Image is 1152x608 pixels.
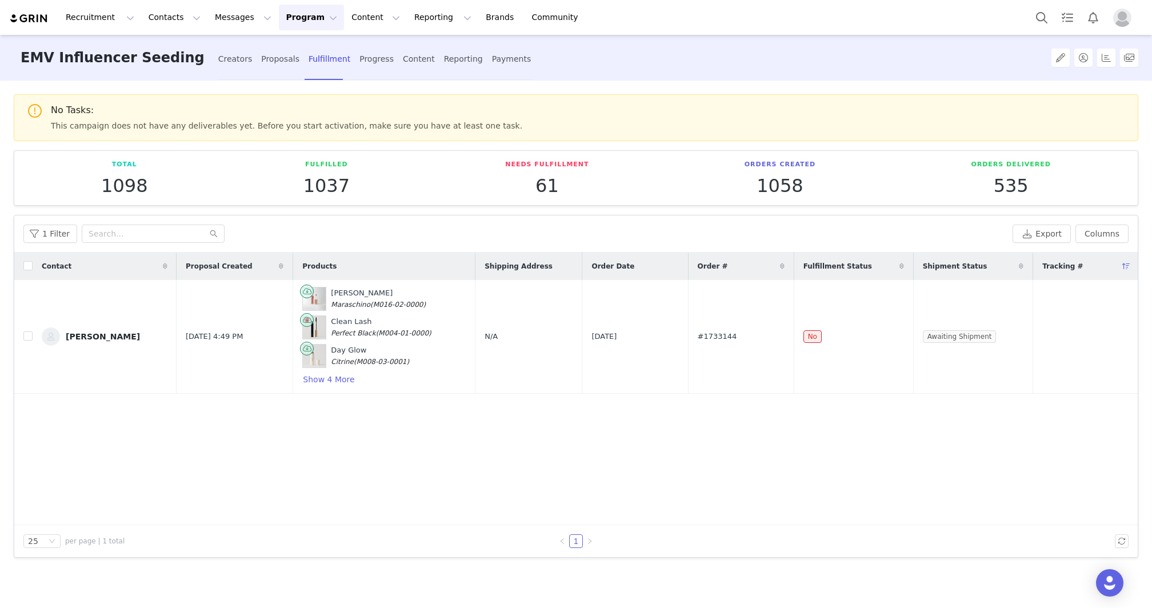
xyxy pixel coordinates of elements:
span: This campaign does not have any deliverables yet. Before you start activation, make sure you have... [51,119,1129,132]
i: icon: search [210,230,218,238]
li: Next Page [583,534,597,548]
span: Shipment Status [923,261,987,271]
span: Tracking # [1042,261,1083,271]
span: (M016-02-0000) [370,301,426,309]
div: Content [403,44,435,74]
div: Proposals [261,44,299,74]
button: Notifications [1081,5,1106,30]
a: 1 [570,535,582,547]
span: Order # [698,261,728,271]
img: MERIT25-ShadeSlickSheen-Biarritz-Soldier.jpg [303,287,326,310]
span: Proposal Created [186,261,253,271]
span: #1733144 [698,331,737,342]
span: Maraschino [331,301,370,309]
p: 61 [505,175,589,196]
p: 1037 [303,175,350,196]
i: icon: down [49,538,55,546]
p: Needs Fulfillment [505,160,589,170]
div: Fulfillment [309,44,350,74]
div: 25 [28,535,38,547]
span: (M008-03-0001) [354,358,409,366]
div: Clean Lash [331,316,431,338]
p: Orders Delivered [971,160,1051,170]
span: Contact [42,261,71,271]
img: caad0970-ff57-437d-b22c-31d549839529--s.jpg [42,327,60,346]
span: Citrine [331,358,354,366]
p: Fulfilled [303,160,350,170]
div: [DATE] [591,331,678,342]
p: 1098 [101,175,147,196]
button: Contacts [142,5,207,30]
p: 1058 [745,175,816,196]
div: Day Glow [331,345,409,367]
span: per page | 1 total [65,536,125,546]
p: Orders Created [745,160,816,170]
li: 1 [569,534,583,548]
div: [PERSON_NAME] [66,332,140,341]
button: 1 Filter [23,225,77,243]
div: [PERSON_NAME] [331,287,426,310]
div: Payments [492,44,531,74]
p: 535 [971,175,1051,196]
a: [PERSON_NAME] [42,327,167,346]
p: Total [101,160,147,170]
button: Messages [208,5,278,30]
button: Profile [1106,9,1143,27]
button: Export [1013,225,1071,243]
span: Products [302,261,337,271]
span: No [803,330,822,343]
span: Awaiting Shipment [923,330,997,343]
button: Content [345,5,407,30]
button: Program [279,5,344,30]
img: MERIT-Clean_Lash_Allure_Seal_1.jpg [303,316,326,339]
a: Community [525,5,590,30]
div: Open Intercom Messenger [1096,569,1123,597]
img: grin logo [9,13,49,24]
button: Recruitment [59,5,141,30]
i: icon: exclamation-circle [28,104,42,118]
button: Search [1029,5,1054,30]
span: Fulfillment Status [803,261,872,271]
span: Perfect Black [331,329,375,337]
i: icon: right [586,538,593,545]
span: (M004-01-0000) [376,329,431,337]
a: Brands [479,5,524,30]
li: Previous Page [555,534,569,548]
span: [DATE] 4:49 PM [186,331,243,342]
span: Order Date [591,261,634,271]
div: Reporting [444,44,483,74]
button: Reporting [407,5,478,30]
h3: EMV Influencer Seeding [21,35,205,81]
span: N/A [485,332,498,341]
img: MERIT-DayGlow-Solstice_1454a5da-a36a-44f8-a387-afc4cdedc496.jpg [303,345,326,367]
span: No Tasks: [51,103,1129,117]
button: Columns [1075,225,1129,243]
input: Search... [82,225,225,243]
a: Tasks [1055,5,1080,30]
div: Progress [359,44,394,74]
span: Shipping Address [485,261,553,271]
button: Show 4 More [302,373,355,386]
img: placeholder-profile.jpg [1113,9,1131,27]
div: Creators [218,44,253,74]
i: icon: left [559,538,566,545]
